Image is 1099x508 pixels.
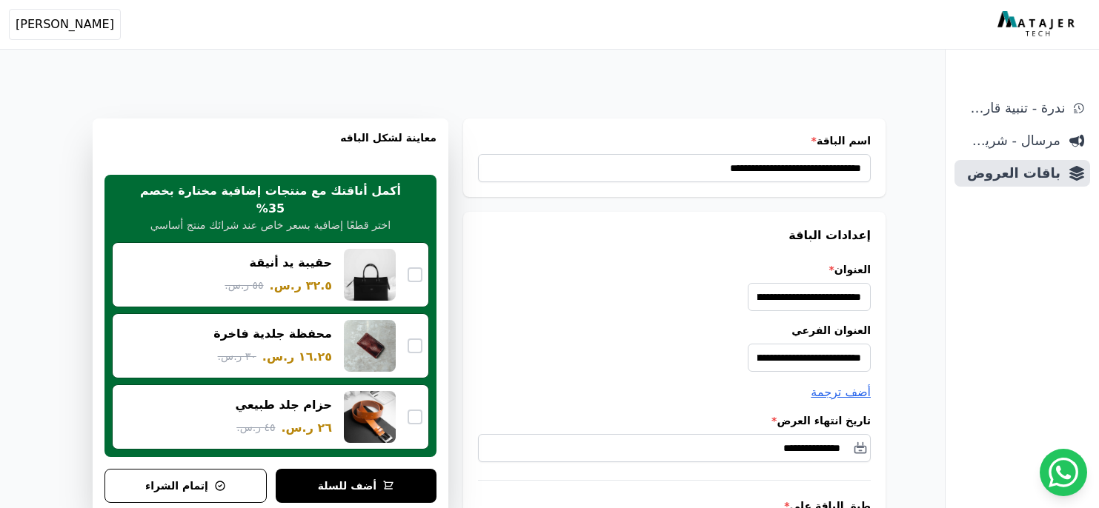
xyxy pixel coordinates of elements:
[997,11,1078,38] img: MatajerTech Logo
[478,133,871,148] label: اسم الباقة
[478,262,871,277] label: العنوان
[281,419,332,437] span: ٢٦ ر.س.
[344,249,396,301] img: حقيبة يد أنيقة
[960,98,1065,118] span: ندرة - تنبية قارب علي النفاذ
[104,469,267,503] button: إتمام الشراء
[478,227,871,244] h3: إعدادات الباقة
[16,16,114,33] span: [PERSON_NAME]
[344,320,396,372] img: محفظة جلدية فاخرة
[478,413,871,428] label: تاريخ انتهاء العرض
[960,163,1060,184] span: باقات العروض
[276,469,436,503] button: أضف للسلة
[236,420,275,435] span: ٤٥ ر.س.
[104,130,436,163] h3: معاينة لشكل الباقه
[811,384,871,401] button: أضف ترجمة
[262,348,332,366] span: ١٦.٢٥ ر.س.
[960,130,1060,151] span: مرسال - شريط دعاية
[213,326,332,342] div: محفظة جلدية فاخرة
[270,277,332,295] span: ٣٢.٥ ر.س.
[478,323,871,338] label: العنوان الفرعي
[250,255,332,271] div: حقيبة يد أنيقة
[225,278,263,293] span: ٥٥ ر.س.
[811,385,871,399] span: أضف ترجمة
[218,349,256,364] span: ٣٠ ر.س.
[344,391,396,443] img: حزام جلد طبيعي
[127,182,413,218] h2: أكمل أناقتك مع منتجات إضافية مختارة بخصم 35%
[150,218,391,234] p: اختر قطعًا إضافية بسعر خاص عند شرائك منتج أساسي
[236,397,333,413] div: حزام جلد طبيعي
[9,9,121,40] button: [PERSON_NAME]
